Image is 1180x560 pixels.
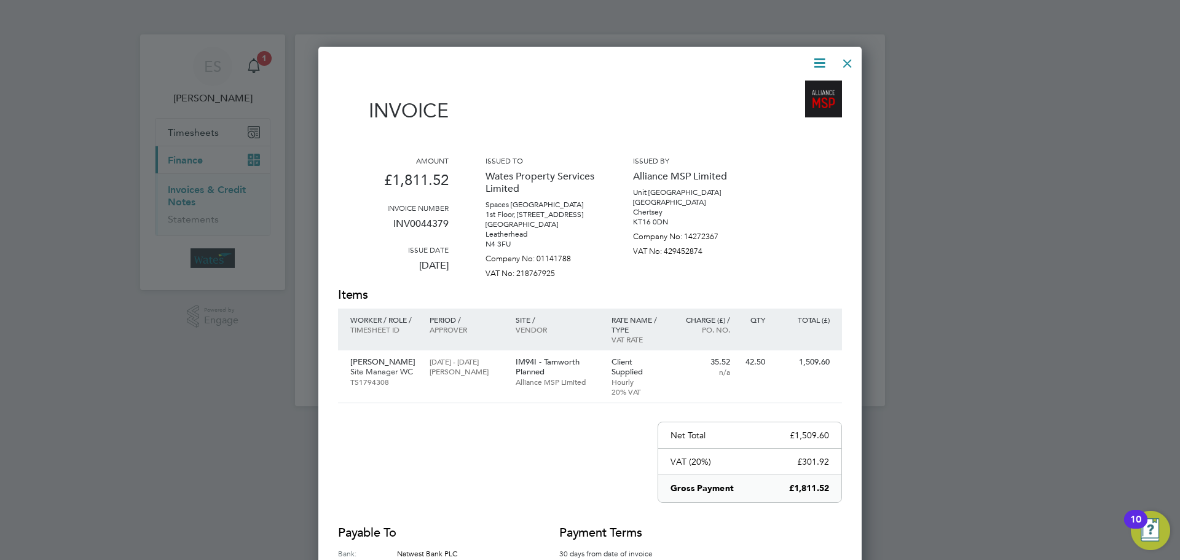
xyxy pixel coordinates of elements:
[677,357,730,367] p: 35.52
[516,315,599,325] p: Site /
[486,249,596,264] p: Company No: 01141788
[677,367,730,377] p: n/a
[338,286,842,304] h2: Items
[486,229,596,239] p: Leatherhead
[677,315,730,325] p: Charge (£) /
[633,207,744,217] p: Chertsey
[1131,511,1170,550] button: Open Resource Center, 10 new notifications
[612,387,665,396] p: 20% VAT
[1130,519,1141,535] div: 10
[350,367,417,377] p: Site Manager WC
[789,483,829,495] p: £1,811.52
[671,483,734,495] p: Gross Payment
[350,377,417,387] p: TS1794308
[486,200,596,210] p: Spaces [GEOGRAPHIC_DATA]
[338,524,522,542] h2: Payable to
[430,325,503,334] p: Approver
[633,156,744,165] h3: Issued by
[633,242,744,256] p: VAT No: 429452874
[612,357,665,377] p: Client Supplied
[486,156,596,165] h3: Issued to
[633,187,744,197] p: Unit [GEOGRAPHIC_DATA]
[430,357,503,366] p: [DATE] - [DATE]
[742,315,765,325] p: QTY
[486,210,596,219] p: 1st Floor, [STREET_ADDRESS]
[338,213,449,245] p: INV0044379
[790,430,829,441] p: £1,509.60
[612,377,665,387] p: Hourly
[742,357,765,367] p: 42.50
[633,217,744,227] p: KT16 0DN
[671,456,711,467] p: VAT (20%)
[486,219,596,229] p: [GEOGRAPHIC_DATA]
[559,524,670,542] h2: Payment terms
[338,165,449,203] p: £1,811.52
[677,325,730,334] p: Po. No.
[633,197,744,207] p: [GEOGRAPHIC_DATA]
[633,165,744,187] p: Alliance MSP Limited
[486,239,596,249] p: N4 3FU
[671,430,706,441] p: Net Total
[338,254,449,286] p: [DATE]
[777,357,830,367] p: 1,509.60
[486,165,596,200] p: Wates Property Services Limited
[612,334,665,344] p: VAT rate
[612,315,665,334] p: Rate name / type
[338,203,449,213] h3: Invoice number
[559,548,670,559] p: 30 days from date of invoice
[516,377,599,387] p: Alliance MSP Limited
[430,315,503,325] p: Period /
[350,357,417,367] p: [PERSON_NAME]
[805,81,842,117] img: alliancemsp-logo-remittance.png
[338,245,449,254] h3: Issue date
[338,156,449,165] h3: Amount
[633,227,744,242] p: Company No: 14272367
[486,264,596,278] p: VAT No: 218767925
[350,315,417,325] p: Worker / Role /
[430,366,503,376] p: [PERSON_NAME]
[338,548,397,559] label: Bank:
[797,456,829,467] p: £301.92
[350,325,417,334] p: Timesheet ID
[516,357,599,377] p: IM94I - Tamworth Planned
[338,99,449,122] h1: Invoice
[777,315,830,325] p: Total (£)
[516,325,599,334] p: Vendor
[397,548,457,558] span: Natwest Bank PLC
